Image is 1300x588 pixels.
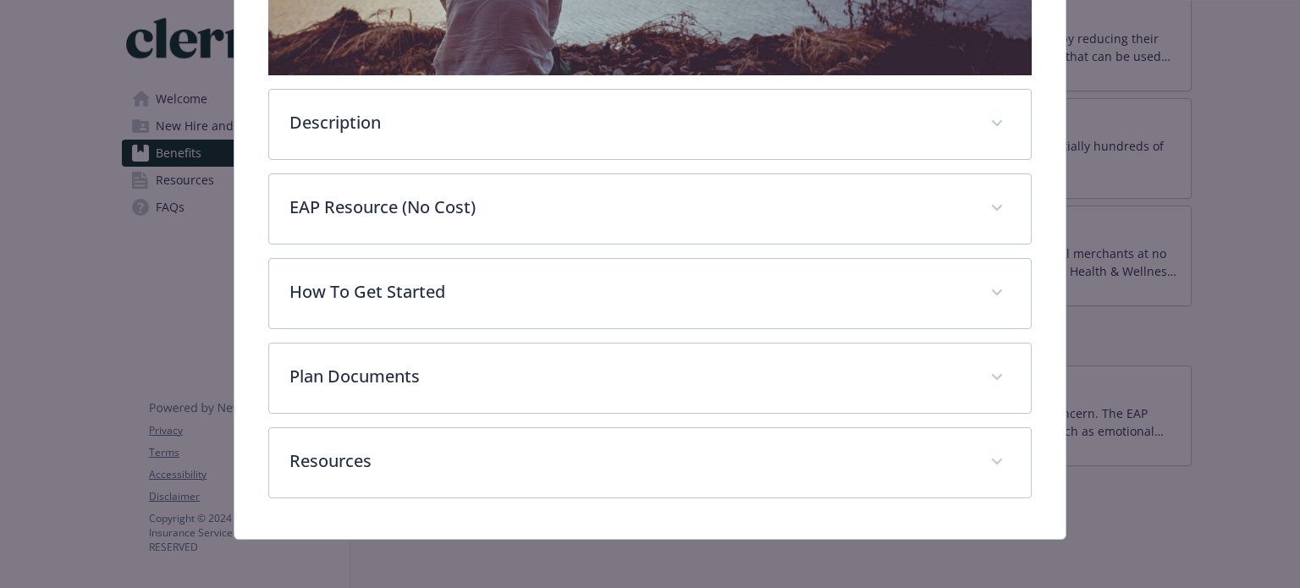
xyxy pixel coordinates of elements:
div: EAP Resource (No Cost) [269,174,1030,244]
p: EAP Resource (No Cost) [289,195,969,220]
div: How To Get Started [269,259,1030,328]
p: Resources [289,448,969,474]
p: How To Get Started [289,279,969,305]
div: Plan Documents [269,343,1030,413]
div: Description [269,90,1030,159]
p: Plan Documents [289,364,969,389]
div: Resources [269,428,1030,497]
p: Description [289,110,969,135]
